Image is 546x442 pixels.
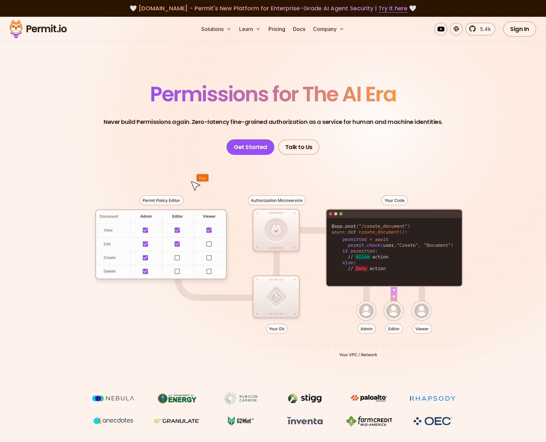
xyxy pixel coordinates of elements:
a: Try it here [379,4,408,13]
img: Farm Credit [345,415,393,427]
span: [DOMAIN_NAME] - Permit's New Platform for Enterprise-Grade AI Agent Security | [138,4,408,12]
a: 5.4k [465,23,495,35]
a: Docs [290,23,308,35]
span: 5.4k [476,25,491,33]
a: Pricing [266,23,288,35]
img: US department of energy [153,392,201,405]
img: Permit logo [6,18,70,40]
p: Never build Permissions again. Zero-latency fine-grained authorization as a service for human and... [104,117,442,126]
img: Granulate [153,415,201,427]
img: OEC [412,416,453,426]
img: Rhapsody Health [409,392,457,405]
img: Nebula [89,392,137,405]
a: Talk to Us [278,139,319,155]
div: 🤍 🤍 [15,4,531,13]
a: Get Started [227,139,274,155]
a: Sign In [503,21,536,37]
span: Permissions for The AI Era [150,80,396,108]
img: vega [89,415,137,427]
img: paloalto [345,392,393,404]
button: Learn [237,23,263,35]
img: G2mint [217,415,265,427]
button: Company [310,23,347,35]
button: Solutions [199,23,234,35]
img: inventa [281,415,329,427]
img: Rubicon [217,392,265,405]
img: Stigg [281,392,329,405]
